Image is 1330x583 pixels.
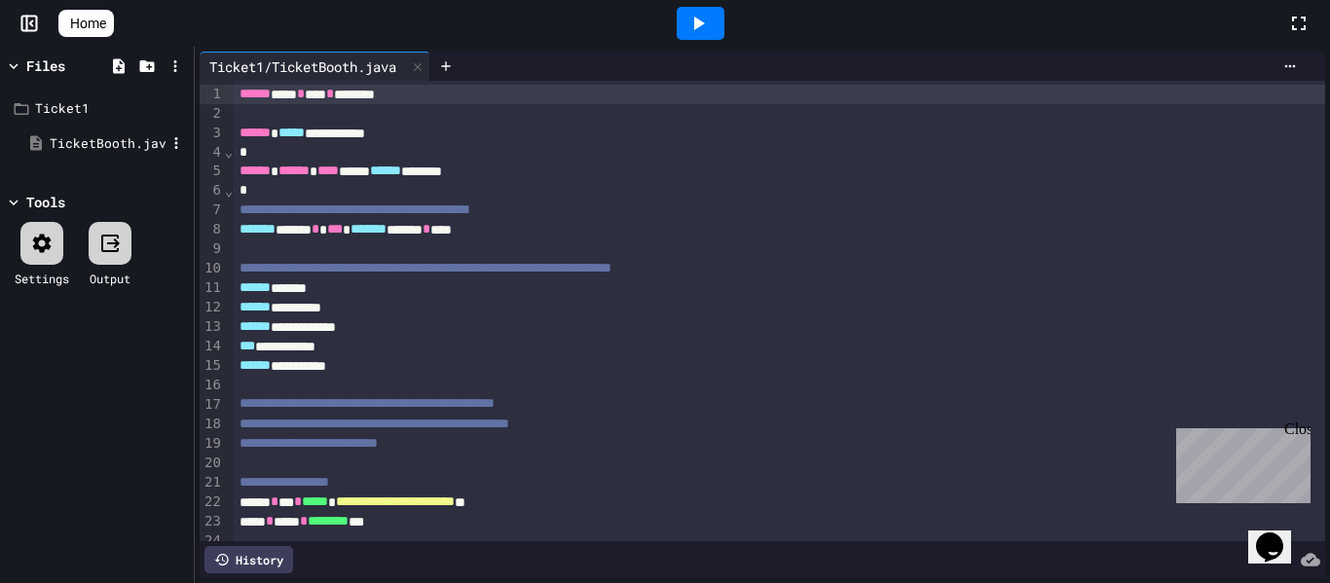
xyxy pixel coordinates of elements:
[90,270,130,287] div: Output
[200,415,224,434] div: 18
[26,55,65,76] div: Files
[200,143,224,163] div: 4
[200,162,224,181] div: 5
[200,512,224,531] div: 23
[200,85,224,104] div: 1
[200,181,224,200] div: 6
[200,56,406,77] div: Ticket1/TicketBooth.java
[200,259,224,278] div: 10
[200,124,224,143] div: 3
[224,183,234,199] span: Fold line
[200,356,224,376] div: 15
[200,473,224,492] div: 21
[200,298,224,317] div: 12
[70,14,106,33] span: Home
[200,317,224,337] div: 13
[200,220,224,239] div: 8
[58,10,114,37] a: Home
[204,546,293,573] div: History
[200,395,224,415] div: 17
[8,8,134,124] div: Chat with us now!Close
[200,239,224,259] div: 9
[200,104,224,124] div: 2
[200,200,224,220] div: 7
[1168,420,1311,503] iframe: chat widget
[200,492,224,512] div: 22
[26,192,65,212] div: Tools
[35,99,187,119] div: Ticket1
[200,376,224,395] div: 16
[224,144,234,160] span: Fold line
[200,434,224,454] div: 19
[15,270,69,287] div: Settings
[200,337,224,356] div: 14
[200,454,224,473] div: 20
[200,52,430,81] div: Ticket1/TicketBooth.java
[50,134,166,154] div: TicketBooth.java
[200,278,224,298] div: 11
[1248,505,1311,564] iframe: chat widget
[200,531,224,551] div: 24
